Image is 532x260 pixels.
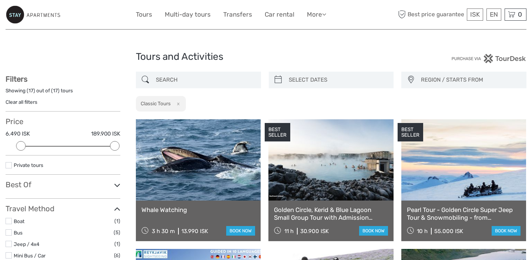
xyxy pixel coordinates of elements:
[6,117,120,126] h3: Price
[6,99,37,105] a: Clear all filters
[265,9,294,20] a: Car rental
[417,228,428,235] span: 10 h
[396,8,465,21] span: Best price guarantee
[14,230,23,236] a: Bus
[407,206,521,221] a: Pearl Tour - Golden Circle Super Jeep Tour & Snowmobiling - from [GEOGRAPHIC_DATA]
[300,228,329,235] div: 30.900 ISK
[265,123,290,141] div: BEST SELLER
[91,130,120,138] label: 189.900 ISK
[153,73,257,86] input: SEARCH
[274,206,388,221] a: Golden Circle, Kerid & Blue Lagoon Small Group Tour with Admission Ticket
[114,217,120,225] span: (1)
[114,228,120,237] span: (5)
[53,87,58,94] label: 17
[152,228,175,235] span: 3 h 30 m
[434,228,463,235] div: 55.000 ISK
[6,6,60,24] img: 801-99f4e115-ac62-49e2-8b0f-3d46981aaa15_logo_small.jpg
[470,11,480,18] span: ISK
[359,226,388,236] a: book now
[29,87,33,94] label: 17
[114,251,120,260] span: (6)
[172,100,182,107] button: x
[223,9,252,20] a: Transfers
[451,54,526,63] img: PurchaseViaTourDesk.png
[6,204,120,213] h3: Travel Method
[284,228,294,235] span: 11 h
[14,241,39,247] a: Jeep / 4x4
[136,51,397,63] h1: Tours and Activities
[114,240,120,248] span: (1)
[398,123,423,141] div: BEST SELLER
[181,228,208,235] div: 13.990 ISK
[307,9,326,20] a: More
[6,130,30,138] label: 6.490 ISK
[226,226,255,236] a: book now
[136,9,152,20] a: Tours
[486,8,501,21] div: EN
[517,11,523,18] span: 0
[286,73,390,86] input: SELECT DATES
[14,253,46,259] a: Mini Bus / Car
[6,87,120,99] div: Showing ( ) out of ( ) tours
[141,100,171,106] h2: Classic Tours
[141,206,255,213] a: Whale Watching
[165,9,211,20] a: Multi-day tours
[6,75,27,83] strong: Filters
[492,226,521,236] a: book now
[14,162,43,168] a: Private tours
[418,74,523,86] button: REGION / STARTS FROM
[14,218,24,224] a: Boat
[6,180,120,189] h3: Best Of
